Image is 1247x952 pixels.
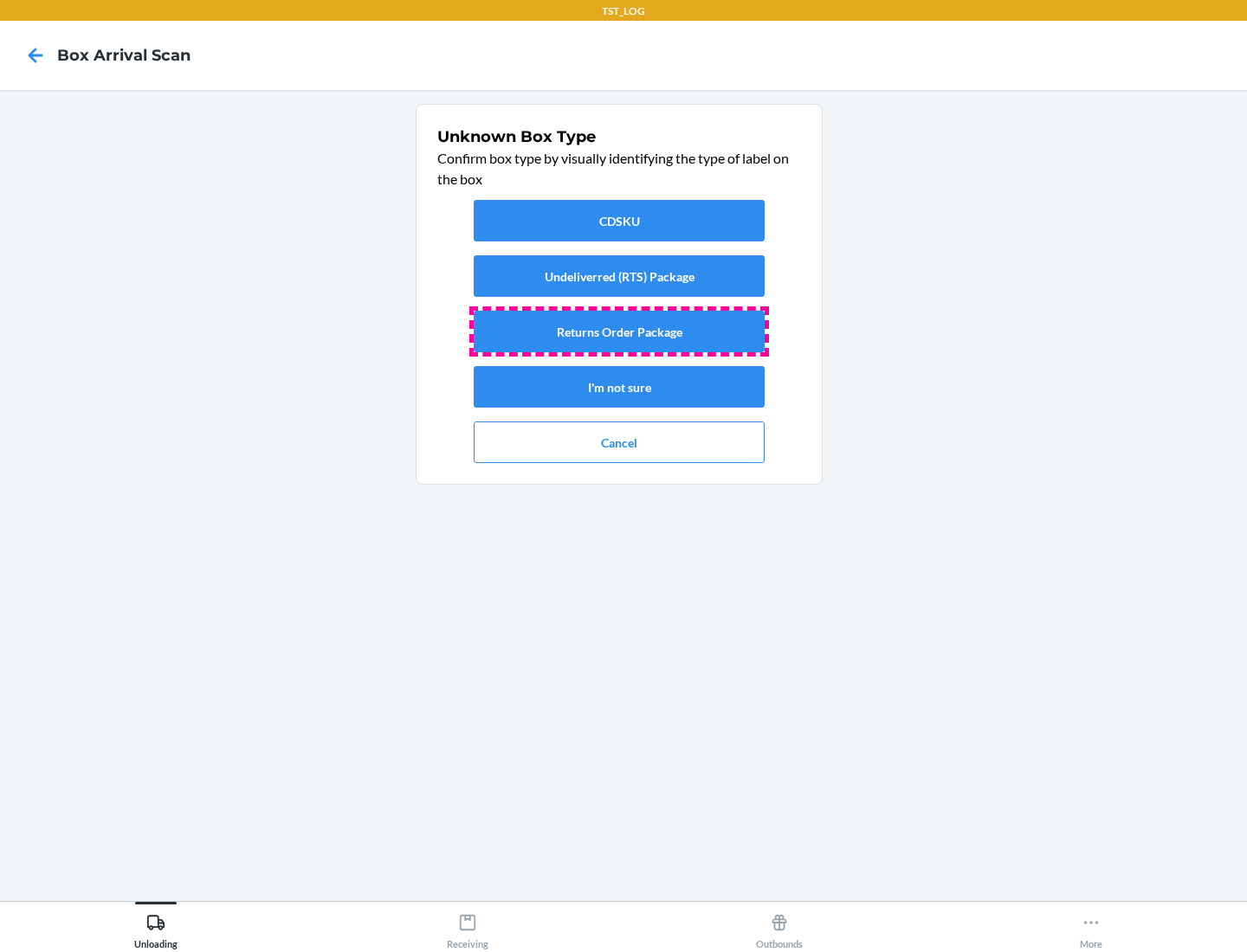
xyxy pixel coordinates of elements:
[447,906,488,949] div: Receiving
[623,902,935,949] button: Outbounds
[312,902,623,949] button: Receiving
[57,44,191,67] h4: Box Arrival Scan
[474,311,765,352] button: Returns Order Package
[756,906,803,949] div: Outbounds
[134,906,178,949] div: Unloading
[437,148,801,190] p: Confirm box type by visually identifying the type of label on the box
[602,3,645,19] p: TST_LOG
[474,200,765,241] button: CDSKU
[474,421,765,463] button: Cancel
[1080,906,1102,949] div: More
[437,125,801,148] h1: Unknown Box Type
[935,902,1247,949] button: More
[474,255,765,297] button: Undeliverred (RTS) Package
[474,366,765,408] button: I'm not sure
